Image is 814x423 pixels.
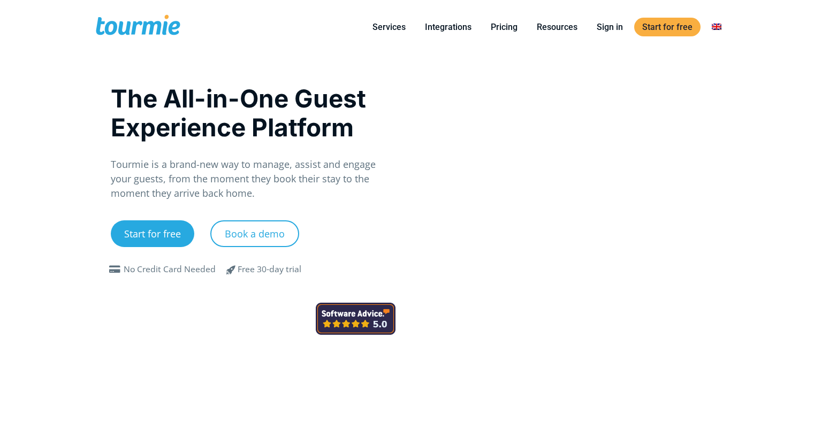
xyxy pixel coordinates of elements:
[218,263,244,276] span: 
[111,84,396,142] h1: The All-in-One Guest Experience Platform
[124,263,216,276] div: No Credit Card Needed
[589,20,631,34] a: Sign in
[111,220,194,247] a: Start for free
[364,20,414,34] a: Services
[106,265,124,274] span: 
[634,18,701,36] a: Start for free
[417,20,480,34] a: Integrations
[529,20,585,34] a: Resources
[111,157,396,201] p: Tourmie is a brand-new way to manage, assist and engage your guests, from the moment they book th...
[704,20,729,34] a: Switch to
[238,263,301,276] div: Free 30-day trial
[483,20,526,34] a: Pricing
[210,220,299,247] a: Book a demo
